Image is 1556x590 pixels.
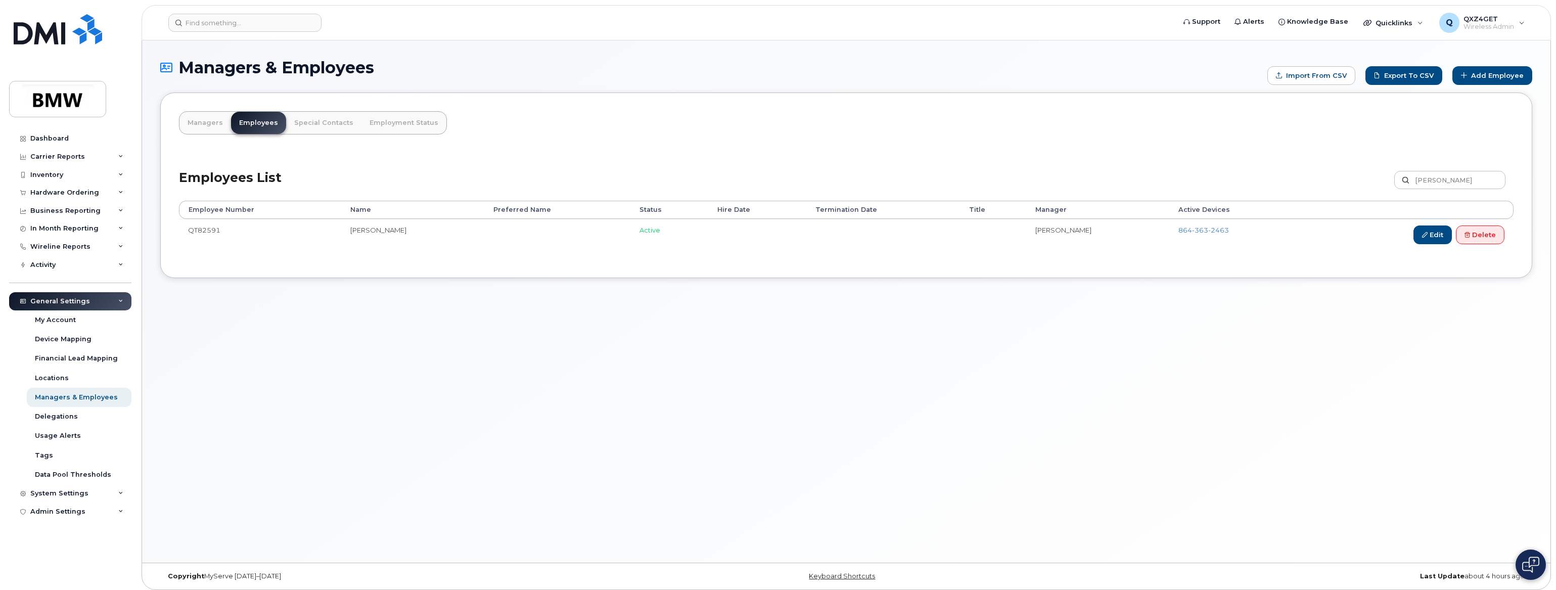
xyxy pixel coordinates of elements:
a: Delete [1456,225,1504,244]
li: [PERSON_NAME] [1035,225,1160,235]
form: Import from CSV [1267,66,1355,85]
strong: Last Update [1420,572,1465,580]
td: [PERSON_NAME] [341,219,484,250]
a: Edit [1413,225,1452,244]
td: QT82591 [179,219,341,250]
div: about 4 hours ago [1075,572,1532,580]
a: Managers [179,112,231,134]
span: 864 [1178,226,1229,234]
a: Employees [231,112,286,134]
th: Name [341,201,484,219]
span: Active [639,226,660,234]
a: 8643632463 [1178,226,1229,234]
th: Preferred Name [484,201,630,219]
th: Employee Number [179,201,341,219]
span: 363 [1192,226,1208,234]
h1: Managers & Employees [160,59,1262,76]
a: Special Contacts [286,112,361,134]
h2: Employees List [179,171,282,201]
span: 2463 [1208,226,1229,234]
th: Manager [1026,201,1169,219]
a: Add Employee [1452,66,1532,85]
th: Termination Date [806,201,960,219]
th: Active Devices [1169,201,1304,219]
strong: Copyright [168,572,204,580]
th: Title [960,201,1026,219]
th: Status [630,201,708,219]
a: Export to CSV [1365,66,1442,85]
th: Hire Date [708,201,806,219]
img: Open chat [1522,557,1539,573]
a: Employment Status [361,112,446,134]
div: MyServe [DATE]–[DATE] [160,572,618,580]
a: Keyboard Shortcuts [809,572,875,580]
